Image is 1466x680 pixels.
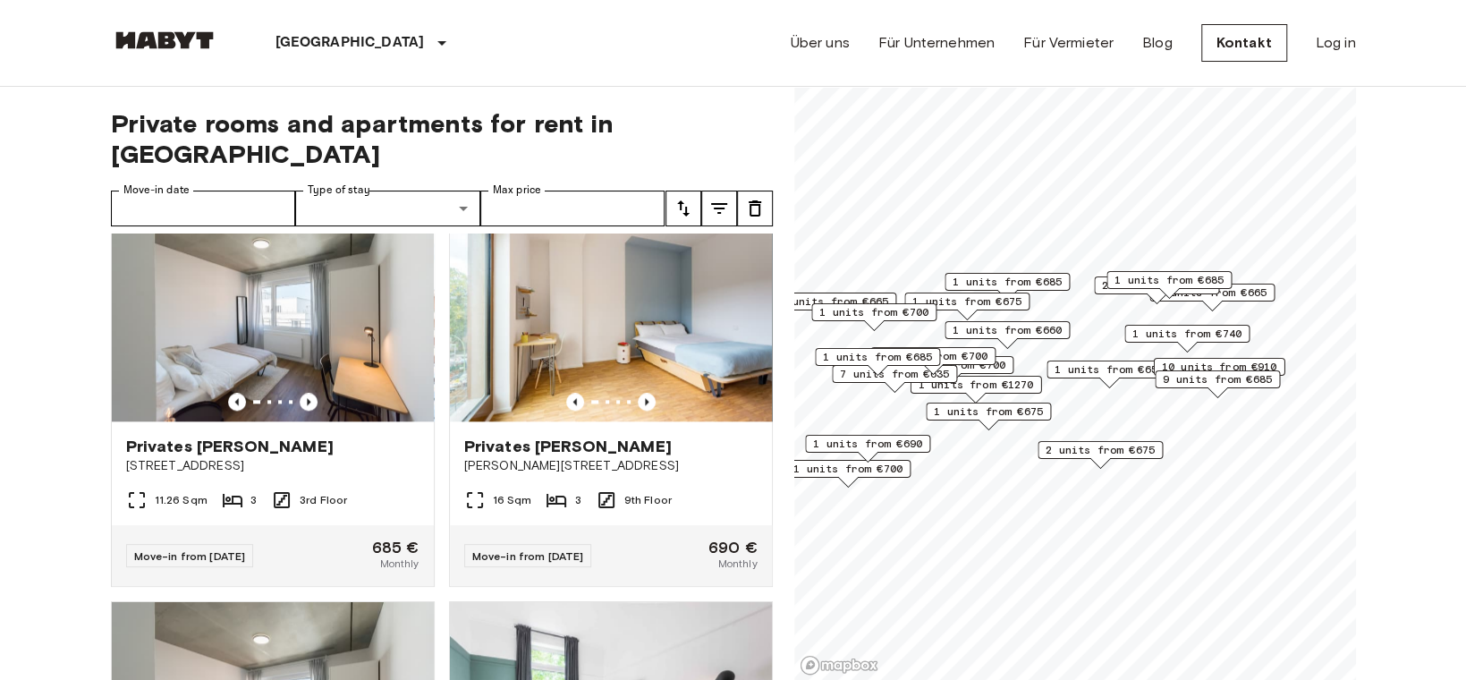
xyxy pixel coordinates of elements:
span: Privates [PERSON_NAME] [126,436,334,457]
span: 16 Sqm [493,492,532,508]
a: Blog [1142,32,1173,54]
span: 1 units from €685 [953,274,1062,290]
label: Type of stay [308,183,370,198]
span: 9 units from €685 [1163,371,1272,387]
button: tune [737,191,773,226]
span: 3 units from €665 [1157,285,1267,301]
div: Map marker [888,356,1013,384]
span: 1 units from €675 [912,293,1021,310]
span: Monthly [717,556,757,572]
label: Move-in date [123,183,190,198]
a: Für Unternehmen [878,32,995,54]
div: Map marker [1047,361,1172,388]
div: Map marker [1038,441,1163,469]
div: Map marker [1124,325,1250,353]
span: 690 € [708,540,758,556]
div: Map marker [811,303,936,331]
div: Map marker [910,376,1041,404]
a: Mapbox logo [800,655,878,676]
span: 2 units from €665 [1102,277,1211,293]
span: 9th Floor [624,492,672,508]
a: Marketing picture of unit DE-04-034-03QPrevious imagePrevious imagePrivates [PERSON_NAME][PERSON_... [449,206,773,587]
img: Habyt [111,31,218,49]
a: Kontakt [1201,24,1287,62]
span: Privates [PERSON_NAME] [464,436,672,457]
div: Map marker [832,365,957,393]
div: Map marker [771,293,896,320]
span: 1 units from €665 [779,293,888,310]
div: Map marker [1153,358,1284,386]
p: [GEOGRAPHIC_DATA] [275,32,425,54]
div: Map marker [1094,276,1219,304]
div: Map marker [805,435,930,463]
a: Log in [1316,32,1356,54]
span: 1 units from €700 [878,348,987,364]
span: 1 units from €675 [934,404,1043,420]
a: Marketing picture of unit DE-04-037-013-01QPrevious imagePrevious imagePrivates [PERSON_NAME][STR... [111,206,435,587]
img: Marketing picture of unit DE-04-037-013-01Q [112,207,434,421]
button: tune [665,191,701,226]
div: Map marker [785,460,911,488]
span: 2 units from €675 [1046,442,1155,458]
span: Move-in from [DATE] [134,549,246,563]
div: Map marker [926,403,1051,430]
span: 1 units from €700 [793,461,902,477]
div: Map marker [1155,370,1280,398]
a: Über uns [791,32,850,54]
span: 3rd Floor [300,492,347,508]
div: Map marker [945,273,1070,301]
span: 1 units from €685 [1114,272,1224,288]
span: 1 units from €1270 [918,377,1033,393]
span: 10 units from €910 [1161,359,1276,375]
button: tune [701,191,737,226]
div: Map marker [945,321,1070,349]
button: Previous image [638,393,656,411]
span: 1 units from €655 [1055,361,1164,378]
span: 1 units from €685 [823,349,932,365]
span: 1 units from €700 [896,357,1005,373]
span: 1 units from €660 [953,322,1062,338]
input: Choose date [111,191,296,226]
span: 3 [250,492,257,508]
label: Max price [493,183,541,198]
span: [STREET_ADDRESS] [126,457,419,475]
span: Move-in from [DATE] [472,549,584,563]
button: Previous image [228,393,246,411]
button: Previous image [300,393,318,411]
span: 1 units from €690 [813,436,922,452]
span: [PERSON_NAME][STREET_ADDRESS] [464,457,758,475]
span: 1 units from €700 [819,304,928,320]
span: 685 € [372,540,419,556]
span: Private rooms and apartments for rent in [GEOGRAPHIC_DATA] [111,108,773,169]
span: 3 [574,492,580,508]
div: Map marker [1149,284,1275,311]
button: Previous image [566,393,584,411]
div: Map marker [870,347,996,375]
div: Map marker [1106,271,1232,299]
div: Map marker [815,348,940,376]
span: 11.26 Sqm [155,492,208,508]
div: Map marker [904,293,1030,320]
img: Marketing picture of unit DE-04-034-03Q [450,207,772,421]
span: 1 units from €740 [1132,326,1241,342]
span: Monthly [379,556,419,572]
a: Für Vermieter [1023,32,1114,54]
